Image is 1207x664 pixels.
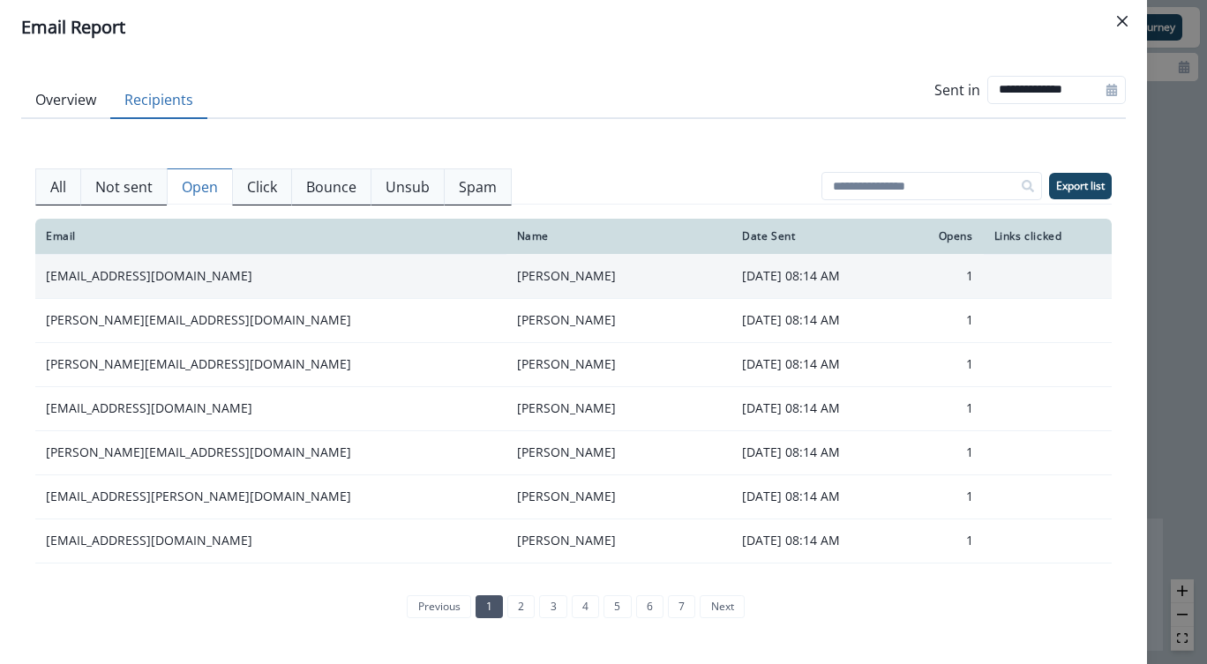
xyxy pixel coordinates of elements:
a: Page 6 [636,595,663,618]
p: [DATE] 08:14 AM [742,311,893,329]
p: Click [247,176,277,198]
ul: Pagination [402,595,744,618]
td: 1 [903,474,984,519]
a: Page 5 [603,595,631,618]
td: 1 [903,342,984,386]
p: Spam [459,176,497,198]
td: 1 [903,430,984,474]
td: [PERSON_NAME] [506,430,731,474]
p: [DATE] 08:14 AM [742,488,893,505]
td: 1 [903,386,984,430]
div: Date Sent [742,229,893,243]
td: [PERSON_NAME] [506,254,731,298]
p: All [50,176,66,198]
td: [EMAIL_ADDRESS][DOMAIN_NAME] [35,386,506,430]
p: Not sent [95,176,153,198]
td: [PERSON_NAME] [506,342,731,386]
a: Page 2 [507,595,535,618]
p: [DATE] 08:14 AM [742,444,893,461]
div: Email [46,229,496,243]
p: Bounce [306,176,356,198]
td: [PERSON_NAME] [506,474,731,519]
td: 1 [903,298,984,342]
td: [PERSON_NAME] [506,519,731,563]
td: Paraon DeQuiroz [506,563,731,607]
td: [EMAIL_ADDRESS][DOMAIN_NAME] [35,519,506,563]
td: [PERSON_NAME] [506,386,731,430]
p: Open [182,176,218,198]
p: Unsub [386,176,430,198]
td: 1 [903,254,984,298]
p: [DATE] 08:14 AM [742,267,893,285]
td: [PERSON_NAME] [506,298,731,342]
a: Page 1 is your current page [476,595,503,618]
a: Next page [700,595,744,618]
button: Recipients [110,82,207,119]
td: [EMAIL_ADDRESS][PERSON_NAME][DOMAIN_NAME] [35,474,506,519]
div: Email Report [21,14,1126,41]
td: [EMAIL_ADDRESS][DOMAIN_NAME] [35,254,506,298]
div: Links clicked [994,229,1101,243]
a: Page 3 [539,595,566,618]
div: Name [517,229,721,243]
button: Close [1108,7,1136,35]
p: Sent in [934,79,980,101]
div: Opens [914,229,973,243]
td: [PERSON_NAME][EMAIL_ADDRESS][DOMAIN_NAME] [35,430,506,474]
a: Page 7 [668,595,695,618]
td: [EMAIL_ADDRESS][DOMAIN_NAME] [35,563,506,607]
p: [DATE] 08:14 AM [742,355,893,373]
button: Overview [21,82,110,119]
p: [DATE] 08:14 AM [742,399,893,417]
td: [PERSON_NAME][EMAIL_ADDRESS][DOMAIN_NAME] [35,298,506,342]
td: 1 [903,519,984,563]
a: Page 4 [572,595,599,618]
td: [PERSON_NAME][EMAIL_ADDRESS][DOMAIN_NAME] [35,342,506,386]
p: [DATE] 08:14 AM [742,532,893,549]
td: 1 [903,563,984,607]
button: Export list [1049,173,1112,199]
p: Export list [1056,180,1105,192]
